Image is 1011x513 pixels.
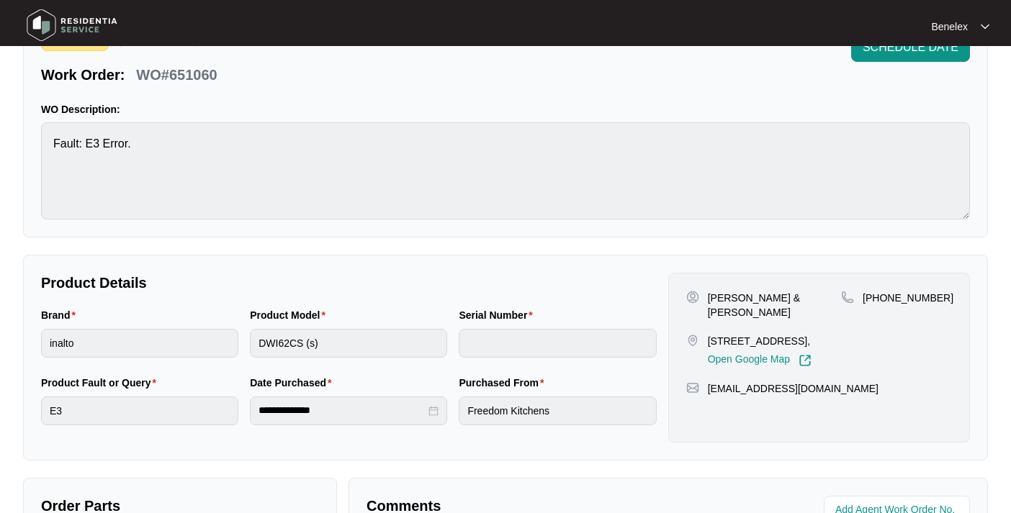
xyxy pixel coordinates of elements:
input: Purchased From [459,396,656,425]
p: [STREET_ADDRESS], [708,334,812,348]
label: Purchased From [459,376,549,390]
img: residentia service logo [22,4,122,47]
img: map-pin [841,291,854,304]
img: dropdown arrow [981,23,989,30]
img: map-pin [686,381,699,394]
p: [PHONE_NUMBER] [863,291,953,305]
img: map-pin [686,334,699,347]
p: Benelex [931,19,968,34]
label: Serial Number [459,308,538,322]
input: Product Model [250,329,447,358]
p: [EMAIL_ADDRESS][DOMAIN_NAME] [708,381,879,396]
textarea: Fault: E3 Error. [41,122,970,219]
label: Brand [41,308,81,322]
p: WO#651060 [136,65,217,85]
img: user-pin [686,291,699,304]
input: Brand [41,329,238,358]
p: Product Details [41,273,657,293]
input: Product Fault or Query [41,396,238,425]
label: Product Fault or Query [41,376,162,390]
a: Open Google Map [708,354,812,367]
input: Serial Number [459,329,656,358]
p: [PERSON_NAME] & [PERSON_NAME] [708,291,841,319]
img: Link-External [799,354,812,367]
input: Date Purchased [259,403,426,418]
label: Product Model [250,308,331,322]
p: Work Order: [41,65,125,85]
p: WO Description: [41,102,970,117]
label: Date Purchased [250,376,337,390]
